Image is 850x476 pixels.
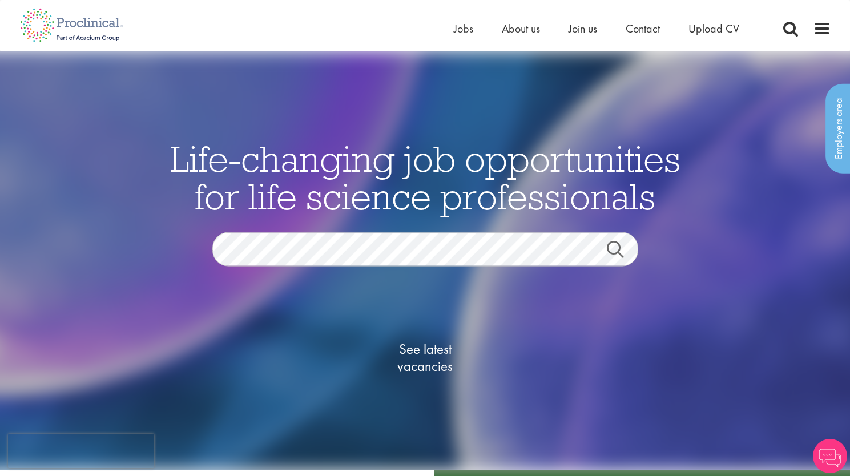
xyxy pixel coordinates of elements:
a: About us [502,21,540,36]
a: Contact [626,21,660,36]
a: Jobs [454,21,473,36]
iframe: reCAPTCHA [8,434,154,468]
span: Life-changing job opportunities for life science professionals [170,135,680,219]
a: Join us [569,21,597,36]
a: See latestvacancies [368,295,482,420]
a: Upload CV [688,21,739,36]
img: Chatbot [813,439,847,473]
a: Job search submit button [598,240,647,263]
span: See latest vacancies [368,340,482,374]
